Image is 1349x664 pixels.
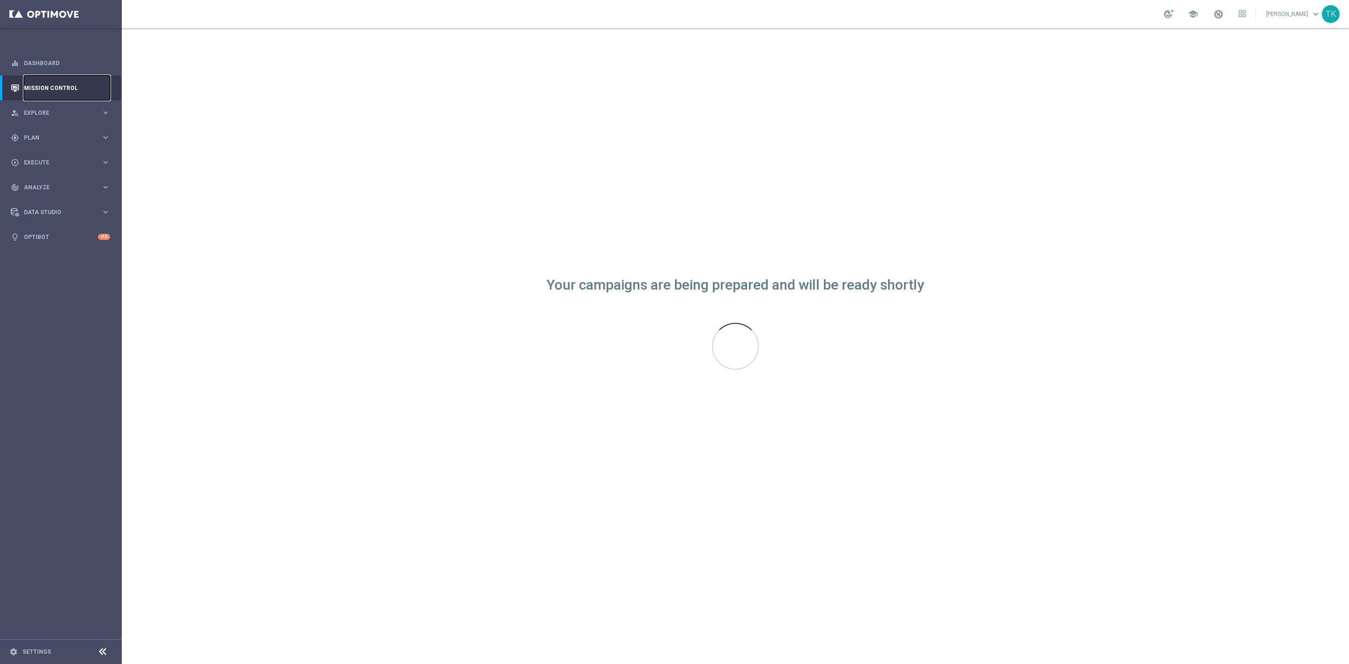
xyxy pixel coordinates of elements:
span: keyboard_arrow_down [1311,9,1321,19]
button: play_circle_outline Execute keyboard_arrow_right [10,159,111,166]
span: Plan [24,135,101,141]
a: Settings [22,649,51,655]
button: lightbulb Optibot +10 [10,233,111,241]
i: play_circle_outline [11,158,19,167]
div: Optibot [11,224,110,249]
div: +10 [98,234,110,240]
i: keyboard_arrow_right [101,133,110,142]
div: Execute [11,158,101,167]
i: keyboard_arrow_right [101,158,110,167]
div: Plan [11,134,101,142]
div: Mission Control [11,75,110,100]
div: Dashboard [11,51,110,75]
div: Your campaigns are being prepared and will be ready shortly [547,281,924,289]
i: track_changes [11,183,19,192]
i: keyboard_arrow_right [101,208,110,216]
button: gps_fixed Plan keyboard_arrow_right [10,134,111,142]
span: Explore [24,110,101,116]
i: settings [9,648,18,656]
a: Dashboard [24,51,110,75]
button: Data Studio keyboard_arrow_right [10,209,111,216]
i: equalizer [11,59,19,67]
span: school [1188,9,1198,19]
div: Data Studio [11,208,101,216]
i: person_search [11,109,19,117]
a: Mission Control [24,75,110,100]
i: keyboard_arrow_right [101,108,110,117]
i: gps_fixed [11,134,19,142]
i: keyboard_arrow_right [101,183,110,192]
span: Execute [24,160,101,165]
div: Explore [11,109,101,117]
button: person_search Explore keyboard_arrow_right [10,109,111,117]
span: Analyze [24,185,101,190]
a: Optibot [24,224,98,249]
span: Data Studio [24,209,101,215]
div: Analyze [11,183,101,192]
button: equalizer Dashboard [10,60,111,67]
button: Mission Control [10,84,111,92]
button: track_changes Analyze keyboard_arrow_right [10,184,111,191]
a: [PERSON_NAME]keyboard_arrow_down [1265,7,1322,21]
div: TK [1322,5,1340,23]
i: lightbulb [11,233,19,241]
